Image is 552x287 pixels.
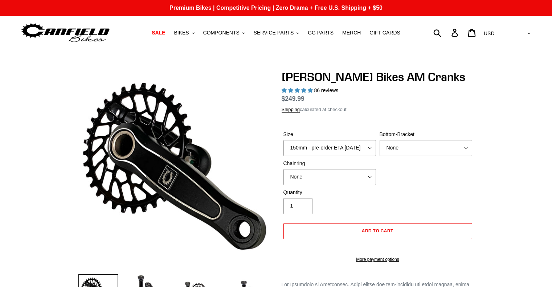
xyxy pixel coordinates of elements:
span: SERVICE PARTS [254,30,294,36]
span: GG PARTS [308,30,334,36]
span: $249.99 [282,95,304,102]
a: MERCH [339,28,364,38]
a: GIFT CARDS [366,28,404,38]
span: COMPONENTS [203,30,240,36]
span: BIKES [174,30,189,36]
span: 4.97 stars [282,87,314,93]
span: GIFT CARDS [369,30,400,36]
span: 86 reviews [314,87,338,93]
h1: [PERSON_NAME] Bikes AM Cranks [282,70,474,84]
label: Bottom-Bracket [380,131,472,138]
img: Canfield Bikes [20,21,111,44]
a: SALE [148,28,169,38]
label: Chainring [283,160,376,167]
span: SALE [152,30,165,36]
label: Size [283,131,376,138]
span: Add to cart [362,228,393,233]
input: Search [437,25,456,41]
div: calculated at checkout. [282,106,474,113]
button: SERVICE PARTS [250,28,303,38]
button: COMPONENTS [200,28,249,38]
button: Add to cart [283,223,472,239]
button: BIKES [170,28,198,38]
a: Shipping [282,107,300,113]
a: More payment options [283,256,472,263]
a: GG PARTS [304,28,337,38]
label: Quantity [283,189,376,196]
span: MERCH [342,30,361,36]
